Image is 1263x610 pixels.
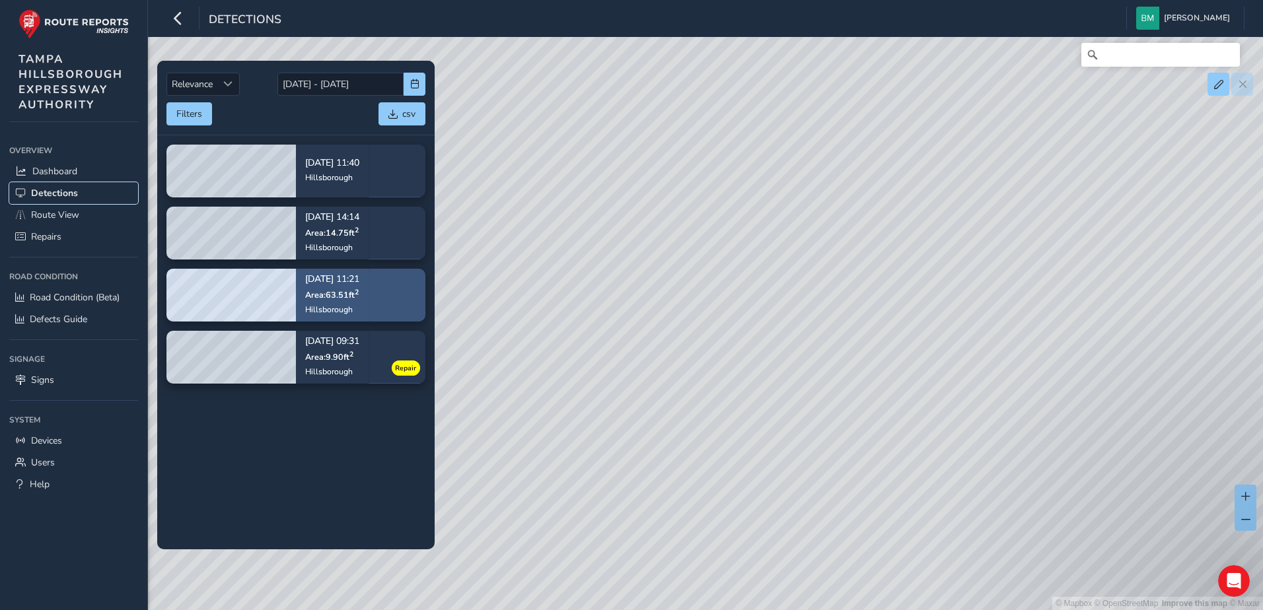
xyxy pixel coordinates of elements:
a: Defects Guide [9,308,138,330]
span: Repairs [31,230,61,243]
button: Filters [166,102,212,125]
span: Road Condition (Beta) [30,291,120,304]
span: Relevance [167,73,217,95]
div: Hillsborough [305,304,359,315]
span: Route View [31,209,79,221]
span: Signs [31,374,54,386]
sup: 2 [355,287,359,297]
img: rr logo [18,9,129,39]
span: Repair [395,363,416,374]
button: csv [379,102,425,125]
span: csv [402,108,415,120]
a: Detections [9,182,138,204]
span: Area: 63.51 ft [305,289,359,300]
a: Users [9,452,138,473]
p: [DATE] 11:21 [305,275,359,285]
div: Road Condition [9,267,138,287]
div: Sort by Date [217,73,239,95]
div: Signage [9,349,138,369]
span: Users [31,456,55,469]
div: Hillsborough [305,172,359,183]
span: Help [30,478,50,491]
p: [DATE] 11:40 [305,158,359,168]
div: System [9,410,138,430]
sup: 2 [349,349,353,359]
a: Route View [9,204,138,226]
input: Search [1081,43,1240,67]
a: Repairs [9,226,138,248]
span: Area: 14.75 ft [305,227,359,238]
iframe: Intercom live chat [1218,565,1250,597]
a: Dashboard [9,160,138,182]
img: diamond-layout [1136,7,1159,30]
p: [DATE] 14:14 [305,213,359,222]
span: Area: 9.90 ft [305,351,353,362]
a: Road Condition (Beta) [9,287,138,308]
p: [DATE] 09:31 [305,337,359,347]
span: Defects Guide [30,313,87,325]
span: [PERSON_NAME] [1164,7,1230,30]
button: [PERSON_NAME] [1136,7,1235,30]
div: Hillsborough [305,242,359,253]
a: Signs [9,369,138,391]
span: TAMPA HILLSBOROUGH EXPRESSWAY AUTHORITY [18,51,123,112]
span: Dashboard [32,165,77,178]
sup: 2 [355,225,359,235]
div: Overview [9,141,138,160]
div: Hillsborough [305,366,359,377]
a: Help [9,473,138,495]
span: Detections [31,187,78,199]
span: Detections [209,11,281,30]
span: Devices [31,434,62,447]
a: Devices [9,430,138,452]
